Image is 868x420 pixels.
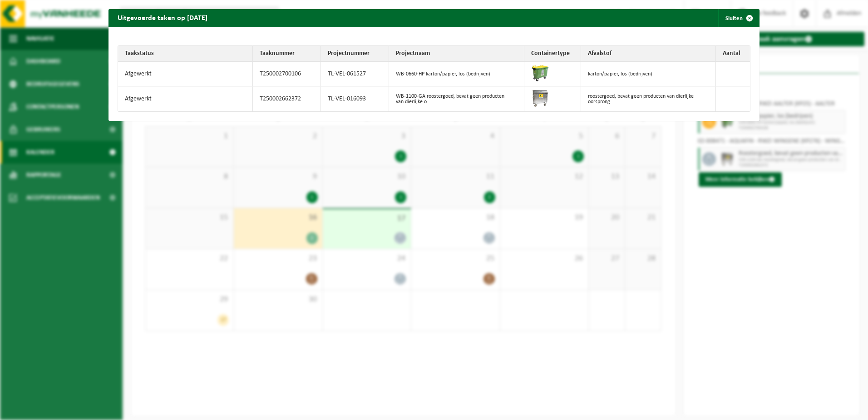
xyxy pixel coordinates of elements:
[321,62,389,87] td: TL-VEL-061527
[253,62,321,87] td: T250002700106
[581,62,716,87] td: karton/papier, los (bedrijven)
[389,87,524,111] td: WB-1100-GA roostergoed, bevat geen producten van dierlijke o
[389,62,524,87] td: WB-0660-HP karton/papier, los (bedrijven)
[718,9,759,27] button: Sluiten
[321,46,389,62] th: Projectnummer
[524,46,581,62] th: Containertype
[389,46,524,62] th: Projectnaam
[118,62,253,87] td: Afgewerkt
[108,9,217,26] h2: Uitgevoerde taken op [DATE]
[716,46,750,62] th: Aantal
[118,87,253,111] td: Afgewerkt
[253,46,321,62] th: Taaknummer
[581,46,716,62] th: Afvalstof
[531,64,549,82] img: WB-0660-HPE-GN-50
[531,89,549,107] img: WB-1100-GAL-GY-01
[118,46,253,62] th: Taakstatus
[581,87,716,111] td: roostergoed, bevat geen producten van dierlijke oorsprong
[321,87,389,111] td: TL-VEL-016093
[253,87,321,111] td: T250002662372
